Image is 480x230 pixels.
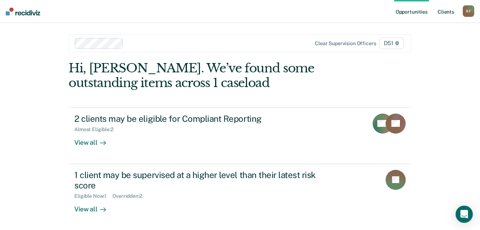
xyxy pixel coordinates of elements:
div: Clear supervision officers [315,40,376,47]
div: R F [463,5,474,17]
img: Recidiviz [6,8,40,15]
div: View all [74,133,115,147]
span: D51 [379,38,404,49]
div: Almost Eligible : 2 [74,126,119,133]
button: RF [463,5,474,17]
div: 1 client may be supervised at a higher level than their latest risk score [74,170,326,191]
a: 2 clients may be eligible for Compliant ReportingAlmost Eligible:2View all [69,107,411,164]
div: Overridden : 2 [112,193,148,199]
div: Hi, [PERSON_NAME]. We’ve found some outstanding items across 1 caseload [69,61,343,90]
div: View all [74,199,115,213]
div: Open Intercom Messenger [456,206,473,223]
div: Eligible Now : 1 [74,193,112,199]
div: 2 clients may be eligible for Compliant Reporting [74,114,326,124]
